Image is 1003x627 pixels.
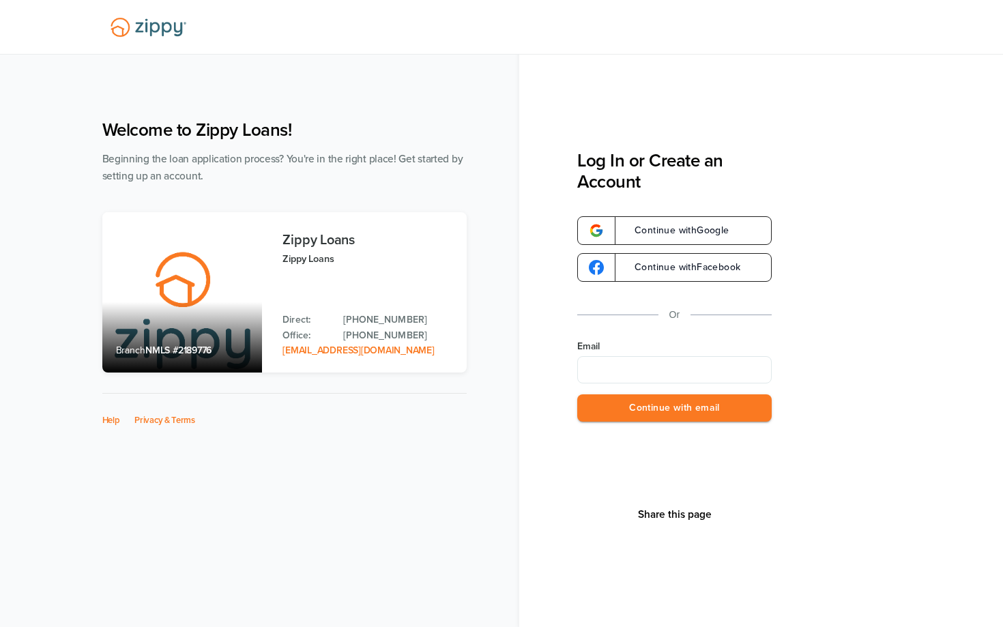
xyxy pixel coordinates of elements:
a: Direct Phone: 512-975-2947 [343,312,452,327]
p: Office: [282,328,330,343]
p: Zippy Loans [282,251,452,267]
p: Or [669,306,680,323]
span: Branch [116,345,146,356]
p: Direct: [282,312,330,327]
button: Share This Page [634,508,716,521]
label: Email [577,340,772,353]
a: Office Phone: 512-975-2947 [343,328,452,343]
img: google-logo [589,260,604,275]
img: Lender Logo [102,12,194,43]
button: Continue with email [577,394,772,422]
span: NMLS #2189776 [145,345,212,356]
a: google-logoContinue withFacebook [577,253,772,282]
a: Email Address: zippyguide@zippymh.com [282,345,434,356]
h3: Zippy Loans [282,233,452,248]
span: Continue with Facebook [621,263,740,272]
a: Privacy & Terms [134,415,195,426]
input: Email Address [577,356,772,383]
h3: Log In or Create an Account [577,150,772,192]
h1: Welcome to Zippy Loans! [102,119,467,141]
img: google-logo [589,223,604,238]
a: Help [102,415,120,426]
a: google-logoContinue withGoogle [577,216,772,245]
span: Beginning the loan application process? You're in the right place! Get started by setting up an a... [102,153,463,182]
span: Continue with Google [621,226,729,235]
